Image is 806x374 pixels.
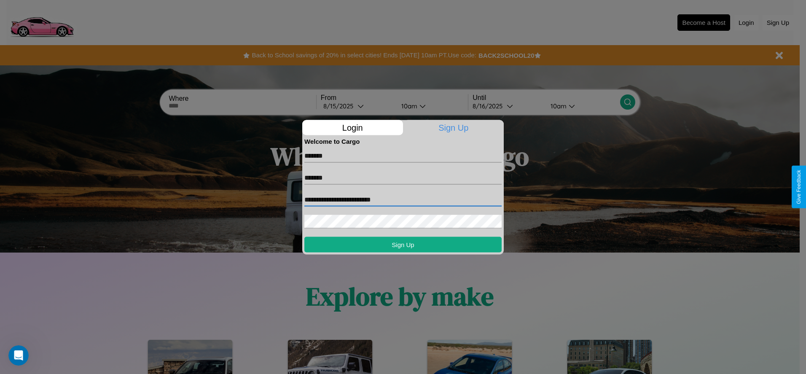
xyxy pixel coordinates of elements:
[304,237,502,252] button: Sign Up
[403,120,504,135] p: Sign Up
[302,120,403,135] p: Login
[304,137,502,145] h4: Welcome to Cargo
[796,170,802,204] div: Give Feedback
[8,345,29,366] iframe: Intercom live chat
